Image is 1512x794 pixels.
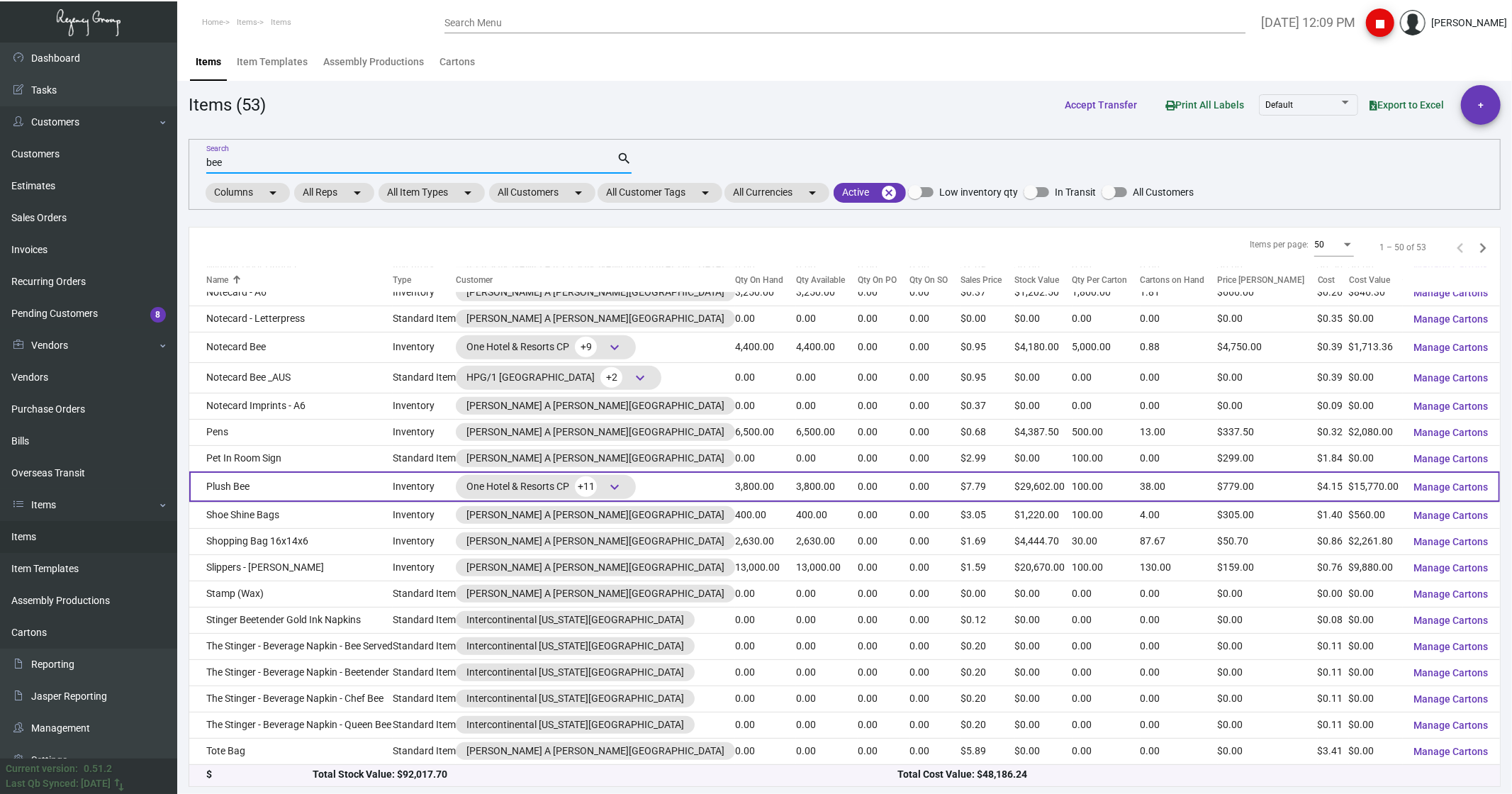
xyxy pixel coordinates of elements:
[1015,607,1073,633] td: $0.00
[1414,693,1489,705] span: Manage Cartons
[1349,332,1403,362] td: $1,713.36
[271,18,291,27] span: Items
[858,419,909,445] td: 0.00
[910,306,961,332] td: 0.00
[1414,667,1489,678] span: Manage Cartons
[858,528,909,554] td: 0.00
[1318,419,1349,445] td: $0.32
[1349,273,1403,286] div: Cost Value
[1073,502,1141,528] td: 100.00
[735,393,796,419] td: 0.00
[189,306,393,332] td: Notecard - Letterpress
[189,554,393,581] td: Slippers - [PERSON_NAME]
[1414,481,1489,493] span: Manage Cartons
[1403,686,1500,712] button: Manage Cartons
[393,554,456,581] td: Inventory
[1218,362,1318,393] td: $0.00
[1414,401,1489,412] span: Manage Cartons
[1414,372,1489,384] span: Manage Cartons
[1349,528,1403,554] td: $2,261.80
[796,362,858,393] td: 0.00
[1015,273,1060,286] div: Stock Value
[1414,287,1489,298] span: Manage Cartons
[1449,236,1472,259] button: Previous page
[1414,510,1489,521] span: Manage Cartons
[237,18,257,27] span: Items
[796,502,858,528] td: 400.00
[735,362,796,393] td: 0.00
[189,279,393,306] td: Notecard - A6
[1318,362,1349,393] td: $0.39
[910,279,961,306] td: 0.00
[961,607,1015,633] td: $0.12
[1318,273,1335,286] div: Cost
[1073,607,1141,633] td: 0.00
[189,393,393,419] td: Notecard Imprints - A6
[393,393,456,419] td: Inventory
[393,502,456,528] td: Inventory
[910,273,961,286] div: Qty On SO
[1073,581,1141,607] td: 0.00
[961,273,1002,286] div: Sales Price
[858,306,909,332] td: 0.00
[796,279,858,306] td: 3,250.00
[1318,445,1349,471] td: $1.84
[459,184,476,201] mat-icon: arrow_drop_down
[598,183,722,203] mat-chip: All Customer Tags
[1141,273,1218,286] div: Cartons on Hand
[961,393,1015,419] td: $0.37
[910,273,948,286] div: Qty On SO
[1403,335,1500,360] button: Manage Cartons
[1366,9,1394,37] button: stop
[1133,184,1194,201] span: All Customers
[1403,446,1500,471] button: Manage Cartons
[466,367,651,388] div: HPG/1 [GEOGRAPHIC_DATA]
[1154,92,1255,118] button: Print All Labels
[1349,581,1403,607] td: $0.00
[796,393,858,419] td: 0.00
[1250,238,1309,251] div: Items per page:
[735,332,796,362] td: 4,400.00
[1015,554,1073,581] td: $20,670.00
[1073,471,1141,502] td: 100.00
[724,183,829,203] mat-chip: All Currencies
[1141,502,1218,528] td: 4.00
[858,607,909,633] td: 0.00
[735,419,796,445] td: 6,500.00
[1165,99,1244,111] span: Print All Labels
[1349,471,1403,502] td: $15,770.00
[1015,332,1073,362] td: $4,180.00
[1141,581,1218,607] td: 0.00
[1403,529,1500,554] button: Manage Cartons
[961,332,1015,362] td: $0.95
[1414,720,1489,731] span: Manage Cartons
[910,445,961,471] td: 0.00
[1218,554,1318,581] td: $159.00
[466,560,724,575] div: [PERSON_NAME] A [PERSON_NAME][GEOGRAPHIC_DATA]
[1400,10,1426,35] img: admin@bootstrapmaster.com
[1261,14,1355,31] label: [DATE] 12:09 PM
[1015,362,1073,393] td: $0.00
[1015,471,1073,502] td: $29,602.00
[961,581,1015,607] td: $0.00
[393,332,456,362] td: Inventory
[796,419,858,445] td: 6,500.00
[1403,393,1500,419] button: Manage Cartons
[1403,634,1500,659] button: Manage Cartons
[1015,445,1073,471] td: $0.00
[858,332,909,362] td: 0.00
[1318,528,1349,554] td: $0.86
[189,607,393,633] td: Stinger Beetender Gold Ink Napkins
[1218,306,1318,332] td: $0.00
[393,279,456,306] td: Inventory
[1349,362,1403,393] td: $0.00
[939,184,1018,201] span: Low inventory qty
[393,273,411,286] div: Type
[606,479,623,496] span: keyboard_arrow_down
[1318,581,1349,607] td: $0.00
[393,633,456,659] td: Standard Item
[294,183,374,203] mat-chip: All Reps
[961,554,1015,581] td: $1.59
[196,55,221,69] div: Items
[910,581,961,607] td: 0.00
